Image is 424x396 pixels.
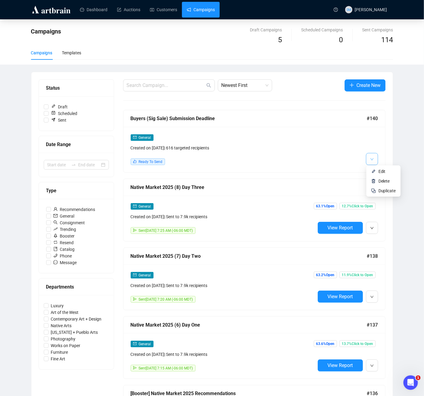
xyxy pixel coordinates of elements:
span: Luxury [49,302,66,309]
span: Ready To Send [139,160,163,164]
span: send [133,366,137,370]
input: Search Campaign... [127,82,205,89]
span: 12.7% Click to Open [340,203,376,209]
img: svg+xml;base64,PHN2ZyB4bWxucz0iaHR0cDovL3d3dy53My5vcmcvMjAwMC9zdmciIHdpZHRoPSIyNCIgaGVpZ2h0PSIyNC... [371,188,376,193]
div: Scheduled Campaigns [301,27,343,33]
div: Draft Campaigns [250,27,282,33]
div: Native Market 2025 (6) Day One [131,321,367,329]
span: Trending [51,226,79,233]
div: Created on [DATE] | Sent to 7.9k recipients [131,282,315,289]
div: Created on [DATE] | 616 targeted recipients [131,145,315,151]
span: Delete [378,179,390,184]
span: plus [349,83,354,88]
span: Phone [51,253,75,259]
span: mail [133,136,137,139]
div: Sent Campaigns [362,27,393,33]
a: Buyers (Sig Sale) Submission Deadline#140mailGeneralCreated on [DATE]| 616 targeted recipientslik... [123,110,386,173]
div: Date Range [46,141,107,148]
span: 11.9% Click to Open [340,272,376,278]
span: Works on Paper [49,342,83,349]
span: 5 [278,36,282,44]
span: send [133,228,137,232]
span: General [51,213,77,219]
span: mail [53,214,58,218]
span: down [370,295,374,299]
div: Campaigns [31,49,53,56]
span: Contemporary Art + Design [49,316,104,322]
span: View Report [328,294,353,299]
span: search [53,220,58,225]
span: Art of the West [49,309,81,316]
img: logo [31,5,72,14]
span: 63.2% Open [314,272,337,278]
div: Native Market 2025 (7) Day Two [131,252,367,260]
span: #140 [367,115,378,122]
a: Campaigns [187,2,215,18]
span: General [139,273,151,277]
span: swap-right [71,162,76,167]
iframe: Intercom live chat [403,375,418,390]
span: Sent [DATE] 7:20 AM (-06:00 MDT) [139,297,193,302]
span: 63.1% Open [314,203,337,209]
input: Start date [47,161,69,168]
span: message [53,260,58,264]
div: Type [46,187,107,194]
span: rocket [53,234,58,238]
span: Scheduled [49,110,80,117]
span: Duplicate [378,188,396,193]
span: #137 [367,321,378,329]
a: Native Market 2025 (7) Day Two#138mailGeneralCreated on [DATE]| Sent to 7.9k recipientssendSent[D... [123,247,386,310]
span: Native Arts [49,322,74,329]
span: Sent [DATE] 7:15 AM (-06:00 MDT) [139,366,193,370]
span: Campaigns [31,28,61,35]
img: svg+xml;base64,PHN2ZyB4bWxucz0iaHR0cDovL3d3dy53My5vcmcvMjAwMC9zdmciIHhtbG5zOnhsaW5rPSJodHRwOi8vd3... [371,179,376,184]
img: svg+xml;base64,PHN2ZyB4bWxucz0iaHR0cDovL3d3dy53My5vcmcvMjAwMC9zdmciIHhtbG5zOnhsaW5rPSJodHRwOi8vd3... [371,169,376,174]
a: Dashboard [80,2,107,18]
div: Departments [46,283,107,291]
span: down [370,364,374,368]
span: View Report [328,225,353,231]
span: like [133,160,137,163]
div: Native Market 2025 (8) Day Three [131,184,367,191]
a: Customers [150,2,177,18]
span: 0 [339,36,343,44]
span: Photography [49,336,78,342]
span: Sent [DATE] 7:25 AM (-06:00 MDT) [139,228,193,233]
button: Create New [345,79,386,91]
span: 13.7% Click to Open [340,340,376,347]
span: Catalog [51,246,77,253]
button: View Report [318,222,363,234]
span: Consignment [51,219,88,226]
span: mail [133,204,137,208]
span: General [139,204,151,209]
span: send [133,297,137,301]
span: 63.6% Open [314,340,337,347]
div: Created on [DATE] | Sent to 7.9k recipients [131,351,315,358]
span: down [370,158,374,161]
span: Edit [378,169,386,174]
div: Buyers (Sig Sale) Submission Deadline [131,115,367,122]
span: down [370,226,374,230]
span: View Report [328,362,353,368]
button: View Report [318,359,363,372]
span: user [53,207,58,211]
span: Fine Art [49,356,68,362]
input: End date [78,161,100,168]
span: question-circle [334,8,338,12]
div: Templates [62,49,81,56]
span: Message [51,259,79,266]
a: Auctions [117,2,140,18]
span: Recommendations [51,206,98,213]
span: 114 [381,36,393,44]
span: SM [346,7,351,12]
span: mail [133,342,137,346]
span: [PERSON_NAME] [355,7,387,12]
a: Native Market 2025 (6) Day One#137mailGeneralCreated on [DATE]| Sent to 7.9k recipientssendSent[D... [123,316,386,379]
span: Draft [49,104,70,110]
span: Furniture [49,349,71,356]
span: General [139,342,151,346]
span: Sent [49,117,69,123]
span: phone [53,254,58,258]
span: book [53,247,58,251]
span: Resend [51,239,76,246]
